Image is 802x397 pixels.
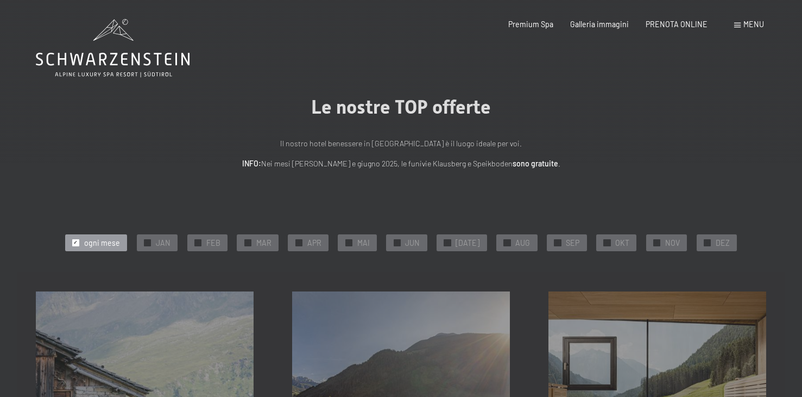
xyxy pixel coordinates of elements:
span: ✓ [195,239,200,246]
span: ✓ [245,239,250,246]
span: ✓ [555,239,560,246]
a: PRENOTA ONLINE [646,20,708,29]
span: ✓ [145,239,149,246]
span: Menu [743,20,764,29]
span: APR [307,238,321,249]
span: Le nostre TOP offerte [311,96,491,118]
span: ✓ [445,239,450,246]
span: OKT [615,238,629,249]
span: JAN [156,238,170,249]
span: MAI [357,238,370,249]
span: ✓ [296,239,301,246]
span: ✓ [73,239,78,246]
span: SEP [566,238,579,249]
span: ✓ [605,239,609,246]
span: ✓ [395,239,399,246]
p: Il nostro hotel benessere in [GEOGRAPHIC_DATA] è il luogo ideale per voi. [162,138,640,150]
span: ✓ [505,239,509,246]
span: FEB [206,238,220,249]
span: AUG [515,238,530,249]
span: JUN [405,238,420,249]
p: Nei mesi [PERSON_NAME] e giugno 2025, le funivie Klausberg e Speikboden . [162,158,640,170]
span: NOV [665,238,680,249]
span: DEZ [716,238,730,249]
span: ✓ [655,239,659,246]
span: MAR [256,238,271,249]
a: Galleria immagini [570,20,629,29]
span: [DATE] [456,238,479,249]
span: ogni mese [84,238,120,249]
span: ✓ [346,239,351,246]
span: ✓ [705,239,710,246]
strong: INFO: [242,159,261,168]
strong: sono gratuite [513,159,558,168]
a: Premium Spa [508,20,553,29]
